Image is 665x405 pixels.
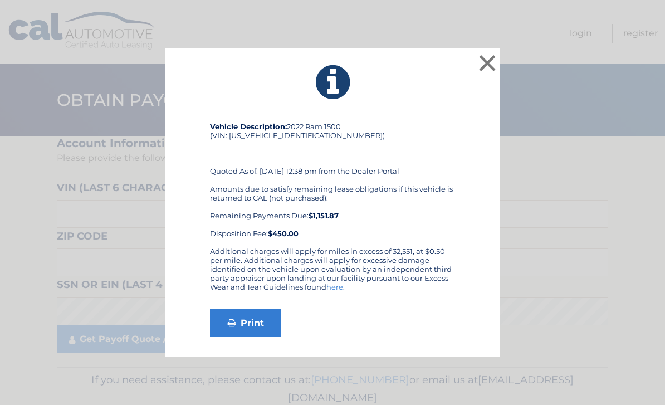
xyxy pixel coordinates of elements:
a: here [326,282,343,291]
div: 2022 Ram 1500 (VIN: [US_VEHICLE_IDENTIFICATION_NUMBER]) Quoted As of: [DATE] 12:38 pm from the De... [210,122,455,247]
strong: $450.00 [268,229,299,238]
strong: Vehicle Description: [210,122,287,131]
div: Additional charges will apply for miles in excess of 32,551, at $0.50 per mile. Additional charge... [210,247,455,300]
b: $1,151.87 [309,211,339,220]
button: × [476,52,498,74]
div: Amounts due to satisfy remaining lease obligations if this vehicle is returned to CAL (not purcha... [210,184,455,238]
a: Print [210,309,281,337]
